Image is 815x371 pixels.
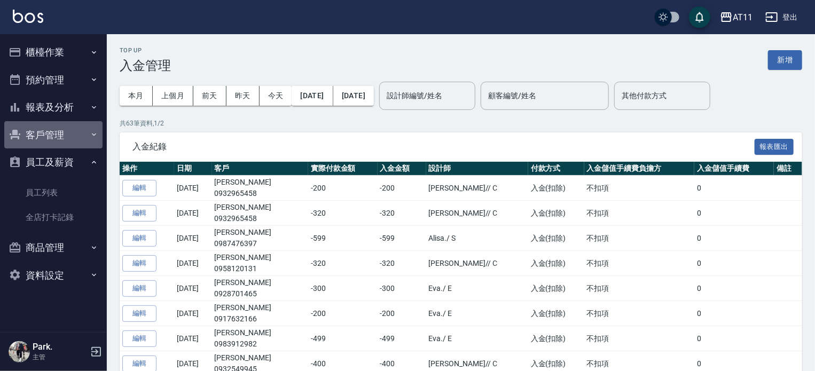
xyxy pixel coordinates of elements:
[584,176,695,201] td: 不扣項
[768,50,802,70] button: 新增
[226,86,260,106] button: 昨天
[528,276,584,301] td: 入金(扣除)
[174,301,211,326] td: [DATE]
[122,180,156,196] button: 編輯
[212,251,308,276] td: [PERSON_NAME]
[193,86,226,106] button: 前天
[122,230,156,247] button: 編輯
[528,176,584,201] td: 入金(扣除)
[426,201,528,226] td: [PERSON_NAME]/ / C
[378,226,426,251] td: -599
[716,6,757,28] button: AT11
[308,201,378,226] td: -320
[584,162,695,176] th: 入金儲值手續費負擔方
[4,148,103,176] button: 員工及薪資
[528,162,584,176] th: 付款方式
[174,326,211,351] td: [DATE]
[120,47,171,54] h2: Top Up
[694,326,774,351] td: 0
[212,176,308,201] td: [PERSON_NAME]
[174,276,211,301] td: [DATE]
[584,326,695,351] td: 不扣項
[308,176,378,201] td: -200
[4,262,103,289] button: 資料設定
[33,342,87,352] h5: Park.
[378,276,426,301] td: -300
[308,162,378,176] th: 實際付款金額
[122,205,156,222] button: 編輯
[689,6,710,28] button: save
[378,251,426,276] td: -320
[215,238,305,249] p: 0987476397
[694,162,774,176] th: 入金儲值手續費
[9,341,30,362] img: Person
[584,201,695,226] td: 不扣項
[174,226,211,251] td: [DATE]
[4,234,103,262] button: 商品管理
[153,86,193,106] button: 上個月
[212,301,308,326] td: [PERSON_NAME]
[378,176,426,201] td: -200
[4,38,103,66] button: 櫃檯作業
[212,226,308,251] td: [PERSON_NAME]
[426,226,528,251] td: Alisa. / S
[122,280,156,297] button: 編輯
[212,326,308,351] td: [PERSON_NAME]
[378,162,426,176] th: 入金金額
[120,119,802,128] p: 共 63 筆資料, 1 / 2
[4,121,103,149] button: 客戶管理
[215,213,305,224] p: 0932965458
[308,301,378,326] td: -200
[426,326,528,351] td: Eva. / E
[584,226,695,251] td: 不扣項
[292,86,333,106] button: [DATE]
[215,313,305,325] p: 0917632166
[333,86,374,106] button: [DATE]
[174,162,211,176] th: 日期
[212,201,308,226] td: [PERSON_NAME]
[426,176,528,201] td: [PERSON_NAME]/ / C
[174,201,211,226] td: [DATE]
[4,205,103,230] a: 全店打卡記錄
[122,305,156,322] button: 編輯
[33,352,87,362] p: 主管
[755,141,794,151] a: 報表匯出
[215,188,305,199] p: 0932965458
[426,162,528,176] th: 設計師
[122,330,156,347] button: 編輯
[584,301,695,326] td: 不扣項
[584,251,695,276] td: 不扣項
[215,288,305,299] p: 0928701465
[378,301,426,326] td: -200
[528,226,584,251] td: 入金(扣除)
[260,86,292,106] button: 今天
[694,301,774,326] td: 0
[768,54,802,65] a: 新增
[174,176,211,201] td: [DATE]
[120,58,171,73] h3: 入金管理
[694,201,774,226] td: 0
[528,326,584,351] td: 入金(扣除)
[120,86,153,106] button: 本月
[212,276,308,301] td: [PERSON_NAME]
[212,162,308,176] th: 客戶
[528,251,584,276] td: 入金(扣除)
[308,326,378,351] td: -499
[694,276,774,301] td: 0
[308,226,378,251] td: -599
[528,201,584,226] td: 入金(扣除)
[308,251,378,276] td: -320
[426,276,528,301] td: Eva. / E
[426,301,528,326] td: Eva. / E
[120,162,174,176] th: 操作
[132,141,755,152] span: 入金紀錄
[215,263,305,274] p: 0958120131
[378,326,426,351] td: -499
[174,251,211,276] td: [DATE]
[694,226,774,251] td: 0
[13,10,43,23] img: Logo
[308,276,378,301] td: -300
[733,11,753,24] div: AT11
[774,162,802,176] th: 備註
[761,7,802,27] button: 登出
